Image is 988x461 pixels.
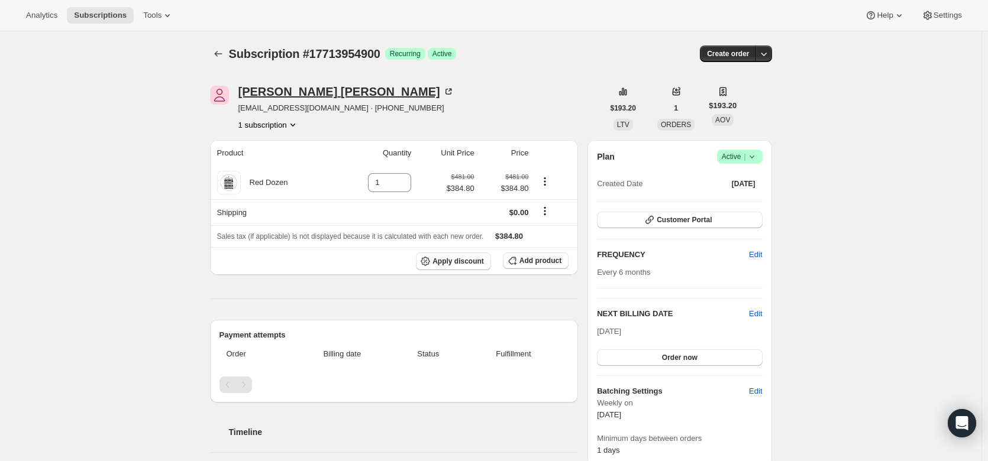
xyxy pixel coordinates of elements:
[597,151,615,163] h2: Plan
[210,86,229,105] span: Jason Perkins
[597,212,762,228] button: Customer Portal
[482,183,529,194] span: $384.80
[657,215,712,225] span: Customer Portal
[398,348,459,360] span: Status
[210,46,227,62] button: Subscriptions
[451,173,474,180] small: $481.00
[597,349,762,366] button: Order now
[210,199,337,225] th: Shipping
[597,410,621,419] span: [DATE]
[19,7,64,24] button: Analytics
[858,7,912,24] button: Help
[661,121,691,129] span: ORDERS
[241,177,288,189] div: Red Dozen
[667,100,685,116] button: 1
[238,86,454,98] div: [PERSON_NAME] [PERSON_NAME]
[674,103,678,113] span: 1
[597,249,749,261] h2: FREQUENCY
[749,308,762,320] button: Edit
[217,232,484,241] span: Sales tax (if applicable) is not displayed because it is calculated with each new order.
[948,409,976,437] div: Open Intercom Messenger
[707,49,749,59] span: Create order
[219,376,569,393] nav: Pagination
[915,7,969,24] button: Settings
[219,329,569,341] h2: Payment attempts
[715,116,730,124] span: AOV
[503,252,569,269] button: Add product
[877,11,893,20] span: Help
[447,183,474,194] span: $384.80
[597,397,762,409] span: Weekly on
[390,49,421,59] span: Recurring
[725,176,763,192] button: [DATE]
[597,433,762,444] span: Minimum days between orders
[210,140,337,166] th: Product
[519,256,561,265] span: Add product
[67,7,134,24] button: Subscriptions
[597,446,619,454] span: 1 days
[749,385,762,397] span: Edit
[611,103,636,113] span: $193.20
[742,245,769,264] button: Edit
[749,249,762,261] span: Edit
[722,151,758,163] span: Active
[535,175,554,188] button: Product actions
[466,348,561,360] span: Fulfillment
[229,426,579,438] h2: Timeline
[597,327,621,336] span: [DATE]
[26,11,57,20] span: Analytics
[293,348,391,360] span: Billing date
[136,7,180,24] button: Tools
[238,119,299,131] button: Product actions
[934,11,962,20] span: Settings
[597,178,642,190] span: Created Date
[478,140,532,166] th: Price
[495,232,523,241] span: $384.80
[432,257,484,266] span: Apply discount
[432,49,452,59] span: Active
[732,179,755,189] span: [DATE]
[416,252,491,270] button: Apply discount
[337,140,415,166] th: Quantity
[597,268,650,277] span: Every 6 months
[505,173,528,180] small: $481.00
[744,152,745,161] span: |
[742,382,769,401] button: Edit
[219,341,290,367] th: Order
[603,100,643,116] button: $193.20
[617,121,629,129] span: LTV
[509,208,529,217] span: $0.00
[229,47,380,60] span: Subscription #17713954900
[415,140,477,166] th: Unit Price
[709,100,737,112] span: $193.20
[662,353,698,362] span: Order now
[238,102,454,114] span: [EMAIL_ADDRESS][DOMAIN_NAME] · [PHONE_NUMBER]
[597,308,749,320] h2: NEXT BILLING DATE
[143,11,162,20] span: Tools
[535,204,554,217] button: Shipping actions
[74,11,127,20] span: Subscriptions
[700,46,756,62] button: Create order
[597,385,749,397] h6: Batching Settings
